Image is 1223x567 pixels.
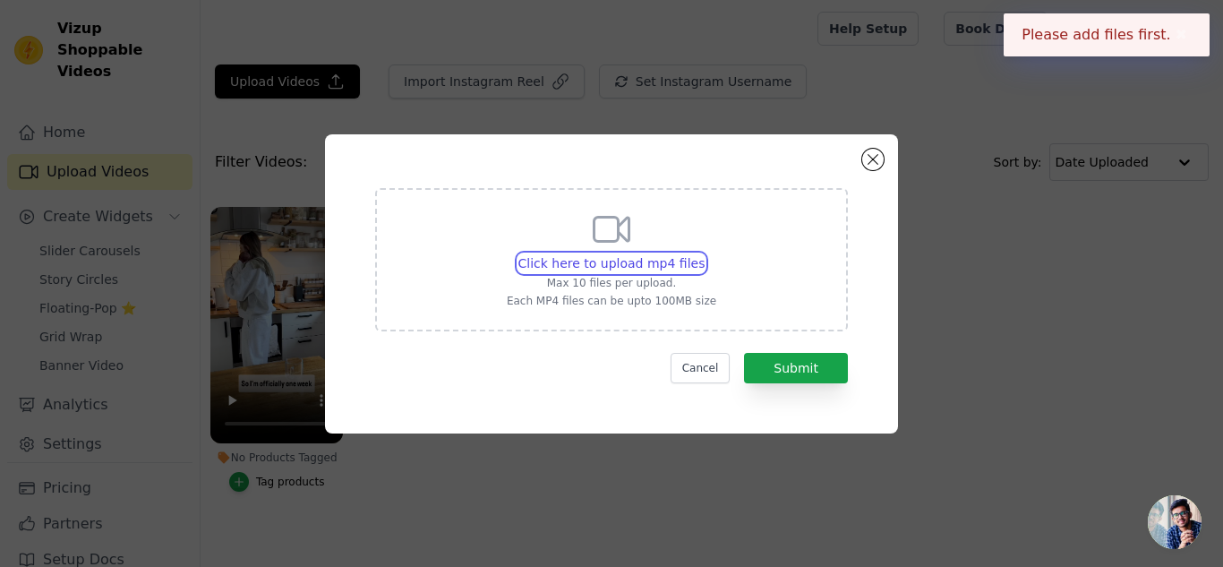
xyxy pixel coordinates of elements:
[1171,24,1192,46] button: Close
[862,149,884,170] button: Close modal
[1004,13,1210,56] div: Please add files first.
[671,353,731,383] button: Cancel
[1148,495,1202,549] div: Open chat
[507,294,716,308] p: Each MP4 files can be upto 100MB size
[744,353,848,383] button: Submit
[507,276,716,290] p: Max 10 files per upload.
[518,256,706,271] span: Click here to upload mp4 files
